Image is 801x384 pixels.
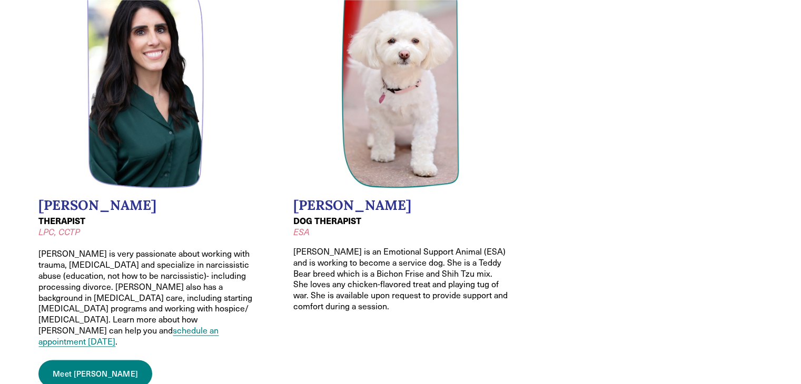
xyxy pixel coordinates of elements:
h2: [PERSON_NAME] [38,197,253,214]
p: [PERSON_NAME] is an Emotional Support Animal (ESA) and is working to become a service dog. She is... [293,246,508,312]
a: schedule an appointment [DATE] [38,325,219,347]
p: [PERSON_NAME] is very passionate about working with trauma, [MEDICAL_DATA] and specialize in narc... [38,216,253,347]
em: ESA [293,226,310,237]
strong: DOG THERAPIST [293,215,361,227]
em: LPC, CCTP [38,226,80,237]
strong: THERAPIST [38,215,85,227]
h2: [PERSON_NAME] [293,197,508,214]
